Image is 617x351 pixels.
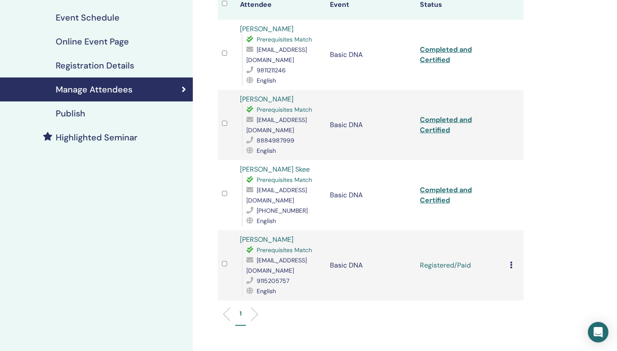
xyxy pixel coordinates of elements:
[326,230,416,300] td: Basic DNA
[257,246,312,254] span: Prerequisites Match
[420,115,472,134] a: Completed and Certified
[588,322,608,342] div: Open Intercom Messenger
[257,277,289,285] span: 9115205757
[240,24,294,33] a: [PERSON_NAME]
[420,185,472,205] a: Completed and Certified
[56,12,120,23] h4: Event Schedule
[257,77,276,84] span: English
[246,46,307,64] span: [EMAIL_ADDRESS][DOMAIN_NAME]
[240,165,310,174] a: [PERSON_NAME] Skee
[246,186,307,204] span: [EMAIL_ADDRESS][DOMAIN_NAME]
[240,235,294,244] a: [PERSON_NAME]
[240,95,294,104] a: [PERSON_NAME]
[257,147,276,155] span: English
[56,132,138,143] h4: Highlighted Seminar
[257,137,294,144] span: 8884987999
[257,66,286,74] span: 9811211246
[257,217,276,225] span: English
[257,36,312,43] span: Prerequisites Match
[420,45,472,64] a: Completed and Certified
[257,207,308,214] span: [PHONE_NUMBER]
[326,160,416,230] td: Basic DNA
[56,60,134,71] h4: Registration Details
[326,90,416,160] td: Basic DNA
[56,84,132,95] h4: Manage Attendees
[246,116,307,134] span: [EMAIL_ADDRESS][DOMAIN_NAME]
[56,36,129,47] h4: Online Event Page
[257,176,312,184] span: Prerequisites Match
[326,20,416,90] td: Basic DNA
[257,106,312,113] span: Prerequisites Match
[257,287,276,295] span: English
[56,108,85,119] h4: Publish
[246,256,307,274] span: [EMAIL_ADDRESS][DOMAIN_NAME]
[240,309,242,318] p: 1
